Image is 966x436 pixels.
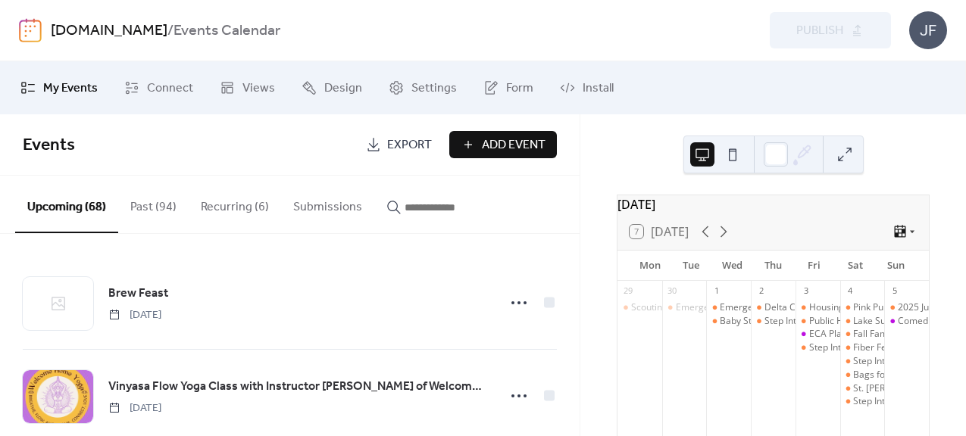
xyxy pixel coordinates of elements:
div: Comedian Bill Gorgo at Island Resort and Casino Club 41 [884,315,929,328]
div: Baby Storytime [706,315,751,328]
div: Fall Family Fun Day!-Toys For Tots Marine Corps Detachment 444 [840,328,885,341]
button: Submissions [281,176,374,232]
div: JF [909,11,947,49]
div: Wed [711,251,752,281]
span: Export [387,136,432,154]
a: Export [355,131,443,158]
div: Housing Now: Progress Update [809,301,941,314]
div: Delta County Republican Meeting [764,301,905,314]
div: Fiber Festival Fashion Show [840,341,885,354]
div: Pink Pumpkin of Delta County 5k [840,301,885,314]
div: Step Into the Woods at NMU! [840,355,885,368]
div: Thu [752,251,793,281]
span: Add Event [482,136,546,154]
div: Lake Superior Fiber Festival [840,315,885,328]
div: Scouting Open House Night-Cub Scout Pack 3471 Gladstone [631,301,883,314]
button: Add Event [449,131,557,158]
div: 2025 Just Believe Non-Competitive Bike/Walk/Run [884,301,929,314]
div: 30 [667,285,678,297]
a: Connect [113,67,205,108]
a: Brew Feast [108,284,168,304]
div: Step Into the Woods at NMU! [796,341,840,354]
div: 4 [845,285,856,297]
div: 29 [622,285,633,297]
div: Step Into the Woods at NMU! [751,315,796,328]
a: My Events [9,67,109,108]
a: Views [208,67,286,108]
div: St. Joseph-St. Patrick Chili Challenge [840,382,885,395]
div: Fri [794,251,835,281]
span: [DATE] [108,307,161,323]
span: Design [324,79,362,98]
span: Vinyasa Flow Yoga Class with Instructor [PERSON_NAME] of Welcome Home Yoga [108,378,489,396]
a: Install [549,67,625,108]
button: Past (94) [118,176,189,232]
span: My Events [43,79,98,98]
button: Upcoming (68) [15,176,118,233]
div: Public Health Delta & Menominee Counties Flu Clinic [796,315,840,328]
span: [DATE] [108,400,161,416]
span: Install [583,79,614,98]
div: Sat [835,251,876,281]
div: Bags for Wags [840,369,885,381]
div: Delta County Republican Meeting [751,301,796,314]
div: Mon [630,251,671,281]
div: Step Into the Woods at NMU! [840,395,885,408]
div: Sun [876,251,917,281]
div: Step Into the [PERSON_NAME] at NMU! [764,315,928,328]
span: Brew Feast [108,285,168,303]
div: Scouting Open House Night-Cub Scout Pack 3471 Gladstone [617,301,662,314]
div: Baby Storytime [720,315,784,328]
div: Housing Now: Progress Update [796,301,840,314]
a: [DOMAIN_NAME] [51,17,167,45]
span: Connect [147,79,193,98]
span: Settings [411,79,457,98]
span: Views [242,79,275,98]
b: / [167,17,174,45]
div: 3 [800,285,811,297]
div: ECA Plaidurday Celebration featuring The Hackwells [796,328,840,341]
div: Bags for Wags [853,369,914,381]
a: Settings [377,67,468,108]
img: logo [19,18,42,42]
span: Form [506,79,533,98]
a: Design [290,67,374,108]
div: Tue [671,251,711,281]
div: Emergency Response to Accidents Involving Livestock Training MSU Extension [706,301,751,314]
span: Events [23,129,75,162]
div: 2 [755,285,767,297]
button: Recurring (6) [189,176,281,232]
div: 5 [889,285,900,297]
a: Form [472,67,545,108]
div: Emergency Response to Accidents Involving Livestock Training MSU Extension [662,301,707,314]
a: Vinyasa Flow Yoga Class with Instructor [PERSON_NAME] of Welcome Home Yoga [108,377,489,397]
div: [DATE] [617,195,929,213]
div: 1 [711,285,722,297]
b: Events Calendar [174,17,280,45]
